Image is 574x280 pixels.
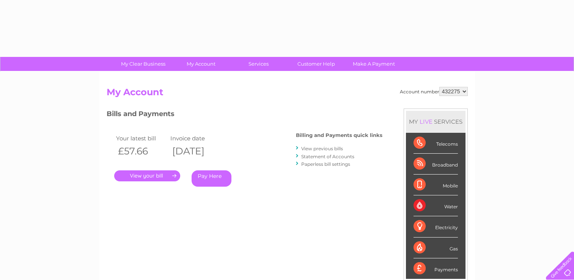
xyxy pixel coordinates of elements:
[285,57,348,71] a: Customer Help
[114,133,169,143] td: Your latest bill
[168,133,223,143] td: Invoice date
[414,238,458,258] div: Gas
[114,143,169,159] th: £57.66
[414,133,458,154] div: Telecoms
[170,57,232,71] a: My Account
[227,57,290,71] a: Services
[301,154,354,159] a: Statement of Accounts
[296,132,382,138] h4: Billing and Payments quick links
[107,109,382,122] h3: Bills and Payments
[414,258,458,279] div: Payments
[414,175,458,195] div: Mobile
[406,111,465,132] div: MY SERVICES
[400,87,468,96] div: Account number
[107,87,468,101] h2: My Account
[414,216,458,237] div: Electricity
[112,57,175,71] a: My Clear Business
[414,195,458,216] div: Water
[414,154,458,175] div: Broadband
[343,57,405,71] a: Make A Payment
[301,161,350,167] a: Paperless bill settings
[301,146,343,151] a: View previous bills
[114,170,180,181] a: .
[168,143,223,159] th: [DATE]
[192,170,231,187] a: Pay Here
[418,118,434,125] div: LIVE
